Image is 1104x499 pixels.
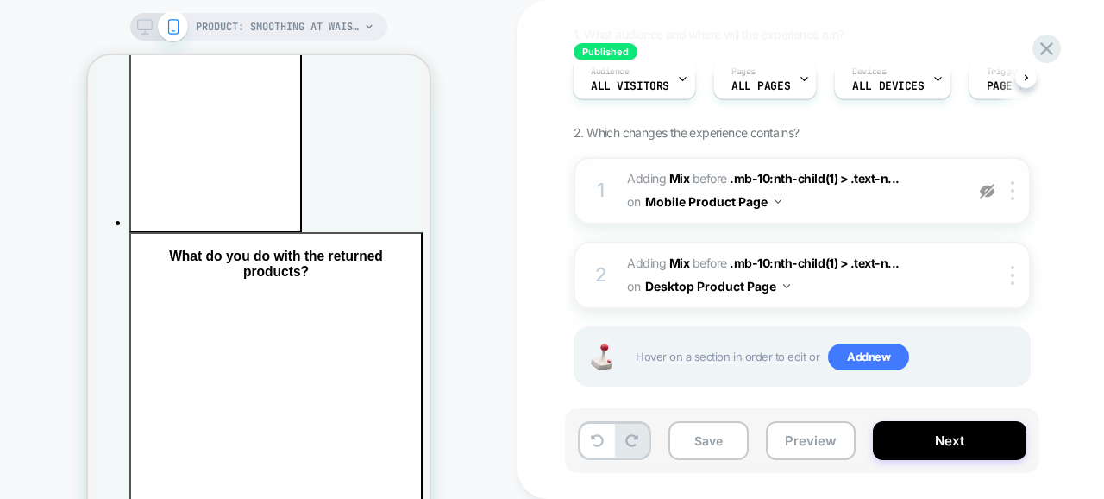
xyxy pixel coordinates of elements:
[584,344,618,370] img: Joystick
[980,184,994,199] img: eye
[627,171,689,186] span: Adding
[593,258,610,293] div: 2
[730,171,900,186] span: .mb-10:nth-child(1) > .text-n...
[574,43,637,60] span: Published
[852,80,924,92] span: ALL DEVICES
[645,189,781,214] button: Mobile Product Page
[987,80,1045,92] span: Page Load
[645,274,790,299] button: Desktop Product Page
[574,27,844,41] span: 1. What audience and where will the experience run?
[627,275,640,297] span: on
[873,421,1026,460] button: Next
[731,80,790,92] span: ALL PAGES
[593,174,610,208] div: 1
[693,256,727,270] span: BEFORE
[783,284,790,288] img: down arrow
[627,256,689,270] span: Adding
[636,344,1020,371] span: Hover on a section in order to edit or
[693,171,727,186] span: BEFORE
[766,421,856,460] button: Preview
[591,66,630,78] span: Audience
[668,421,749,460] button: Save
[196,13,360,41] span: PRODUCT: Smoothing At Waist Brief [sand]
[852,66,886,78] span: Devices
[669,171,690,186] b: Mix
[731,66,756,78] span: Pages
[1011,266,1014,285] img: close
[730,256,900,270] span: .mb-10:nth-child(1) > .text-n...
[48,193,328,224] h3: What do you do with the returned products?
[828,344,909,371] span: Add new
[669,256,690,270] b: Mix
[574,125,799,140] span: 2. Which changes the experience contains?
[1011,181,1014,200] img: close
[591,80,669,92] span: All Visitors
[775,199,781,204] img: down arrow
[627,191,640,212] span: on
[987,66,1020,78] span: Trigger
